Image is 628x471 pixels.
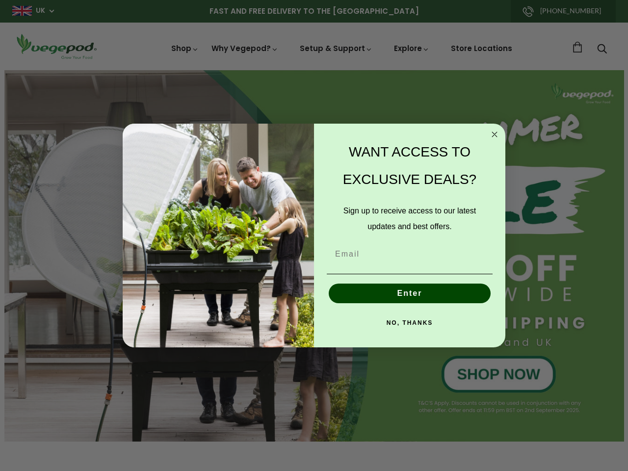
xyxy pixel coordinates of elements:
[327,244,493,264] input: Email
[329,284,491,303] button: Enter
[343,207,476,231] span: Sign up to receive access to our latest updates and best offers.
[327,313,493,333] button: NO, THANKS
[123,124,314,348] img: e9d03583-1bb1-490f-ad29-36751b3212ff.jpeg
[343,144,476,187] span: WANT ACCESS TO EXCLUSIVE DEALS?
[489,129,500,140] button: Close dialog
